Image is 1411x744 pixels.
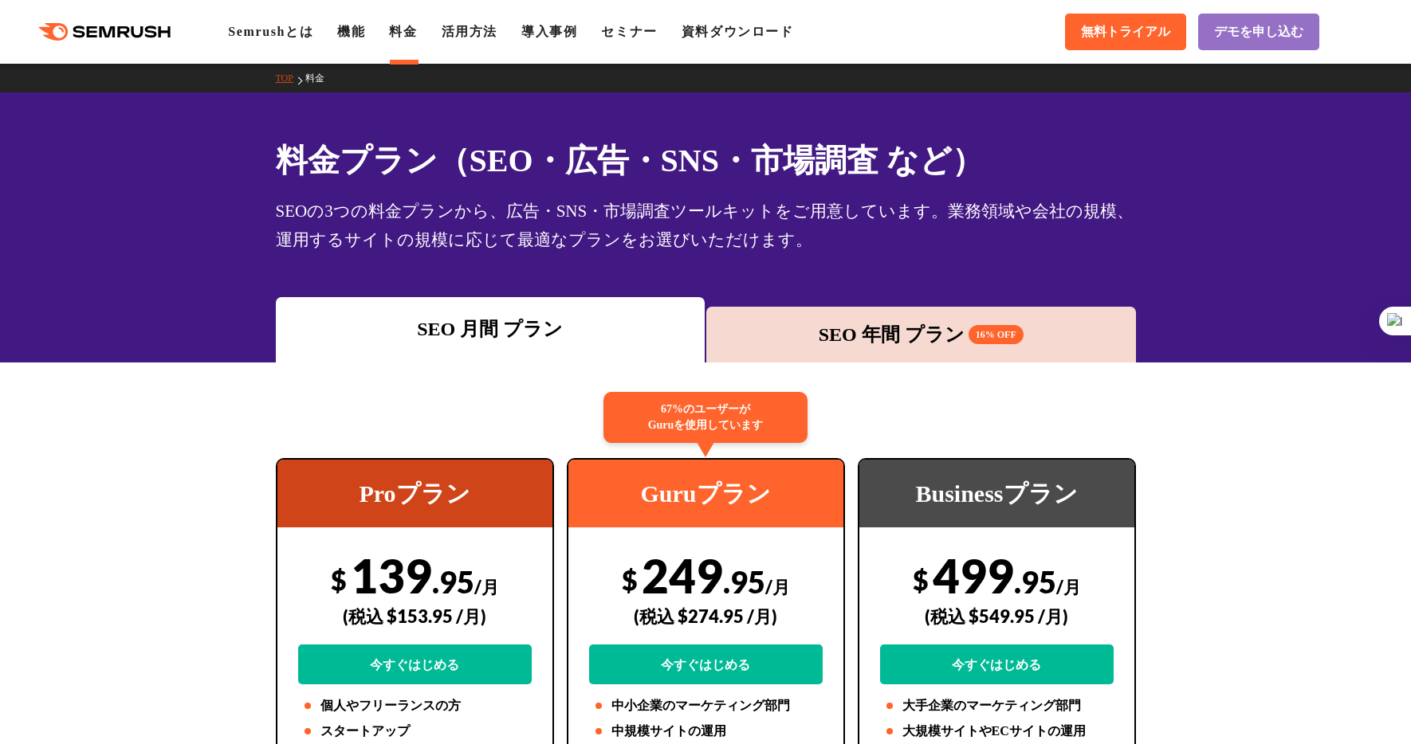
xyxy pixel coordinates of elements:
[913,563,929,596] span: $
[969,325,1024,344] span: 16% OFF
[589,547,823,684] div: 249
[1214,24,1303,41] span: デモを申し込む
[298,722,532,741] li: スタートアップ
[765,576,790,597] span: /月
[880,722,1114,741] li: 大規模サイトやECサイトの運用
[589,644,823,684] a: 今すぐはじめる
[521,25,577,38] a: 導入事例
[682,25,794,38] a: 資料ダウンロード
[331,563,347,596] span: $
[1081,24,1170,41] span: 無料トライアル
[298,547,532,684] div: 139
[714,320,1128,349] div: SEO 年間 プラン
[1065,14,1186,50] a: 無料トライアル
[723,563,765,600] span: .95
[880,588,1114,644] div: (税込 $549.95 /月)
[276,197,1136,254] div: SEOの3つの料金プランから、広告・SNS・市場調査ツールキットをご用意しています。業務領域や会社の規模、運用するサイトの規模に応じて最適なプランをお選びいただけます。
[859,460,1134,527] div: Businessプラン
[603,392,808,443] div: 67%のユーザーが Guruを使用しています
[277,460,552,527] div: Proプラン
[228,25,313,38] a: Semrushとは
[389,25,417,38] a: 料金
[880,547,1114,684] div: 499
[589,696,823,715] li: 中小企業のマーケティング部門
[337,25,365,38] a: 機能
[601,25,657,38] a: セミナー
[298,696,532,715] li: 個人やフリーランスの方
[880,644,1114,684] a: 今すぐはじめる
[1198,14,1319,50] a: デモを申し込む
[589,588,823,644] div: (税込 $274.95 /月)
[474,576,499,597] span: /月
[298,644,532,684] a: 今すぐはじめる
[298,588,532,644] div: (税込 $153.95 /月)
[305,72,336,84] a: 料金
[1056,576,1081,597] span: /月
[276,72,305,84] a: TOP
[568,460,843,527] div: Guruプラン
[432,563,474,600] span: .95
[276,137,1136,184] h1: 料金プラン（SEO・広告・SNS・市場調査 など）
[442,25,497,38] a: 活用方法
[589,722,823,741] li: 中規模サイトの運用
[284,315,698,343] div: SEO 月間 プラン
[622,563,638,596] span: $
[1014,563,1056,600] span: .95
[880,696,1114,715] li: 大手企業のマーケティング部門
